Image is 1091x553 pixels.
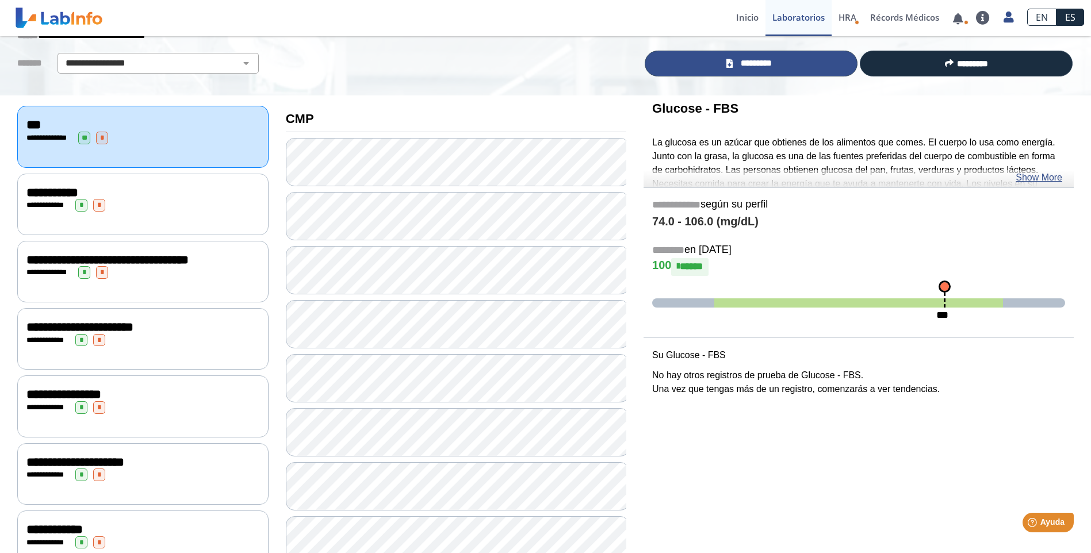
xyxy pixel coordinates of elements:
[1027,9,1056,26] a: EN
[652,348,1065,362] p: Su Glucose - FBS
[839,11,856,23] span: HRA
[652,215,1065,229] h4: 74.0 - 106.0 (mg/dL)
[652,198,1065,212] h5: según su perfil
[989,508,1078,540] iframe: Help widget launcher
[652,101,738,116] b: Glucose - FBS
[286,112,314,126] b: CMP
[1056,9,1084,26] a: ES
[652,368,1065,396] p: No hay otros registros de prueba de Glucose - FBS. Una vez que tengas más de un registro, comenza...
[1016,171,1062,185] a: Show More
[652,136,1065,218] p: La glucosa es un azúcar que obtienes de los alimentos que comes. El cuerpo lo usa como energía. J...
[652,258,1065,275] h4: 100
[652,244,1065,257] h5: en [DATE]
